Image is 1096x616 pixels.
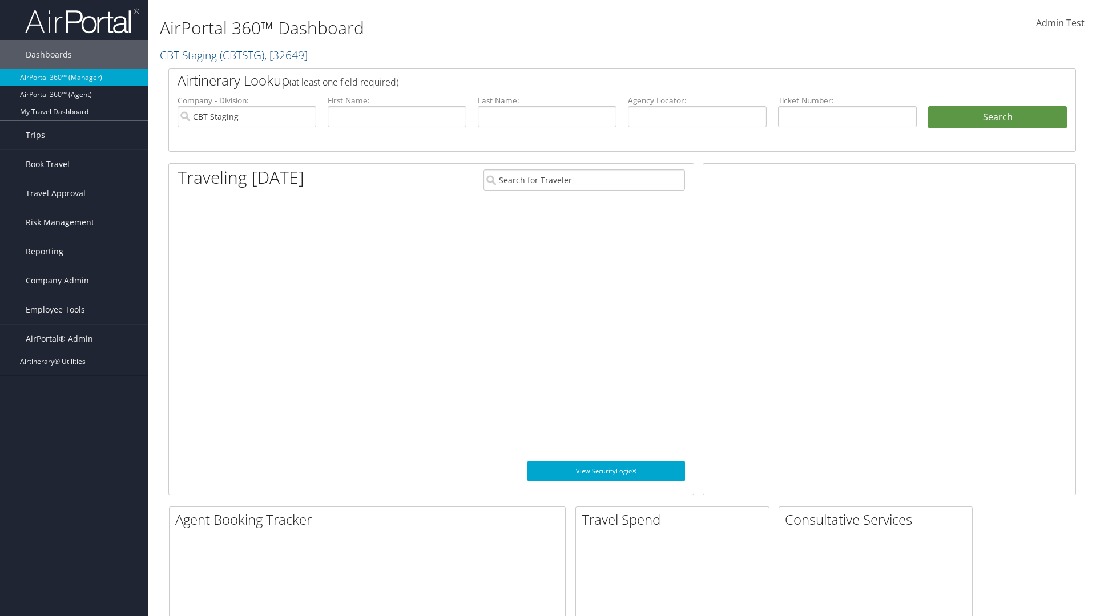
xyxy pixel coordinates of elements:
span: Admin Test [1036,17,1085,29]
label: Company - Division: [178,95,316,106]
span: AirPortal® Admin [26,325,93,353]
h1: Traveling [DATE] [178,165,304,189]
span: ( CBTSTG ) [220,47,264,63]
span: Employee Tools [26,295,85,324]
span: (at least one field required) [289,76,398,88]
a: View SecurityLogic® [527,461,685,481]
h2: Consultative Services [785,510,972,529]
span: , [ 32649 ] [264,47,308,63]
h1: AirPortal 360™ Dashboard [160,16,776,40]
h2: Agent Booking Tracker [175,510,565,529]
span: Travel Approval [26,179,86,208]
span: Dashboards [26,40,72,69]
span: Book Travel [26,150,70,179]
h2: Travel Spend [582,510,769,529]
span: Risk Management [26,208,94,237]
span: Reporting [26,237,63,266]
label: Ticket Number: [778,95,917,106]
input: Search for Traveler [483,169,685,191]
a: Admin Test [1036,6,1085,41]
label: Agency Locator: [628,95,767,106]
button: Search [928,106,1067,129]
label: Last Name: [478,95,616,106]
label: First Name: [328,95,466,106]
a: CBT Staging [160,47,308,63]
span: Company Admin [26,266,89,295]
span: Trips [26,121,45,149]
h2: Airtinerary Lookup [178,71,992,90]
img: airportal-logo.png [25,7,139,34]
